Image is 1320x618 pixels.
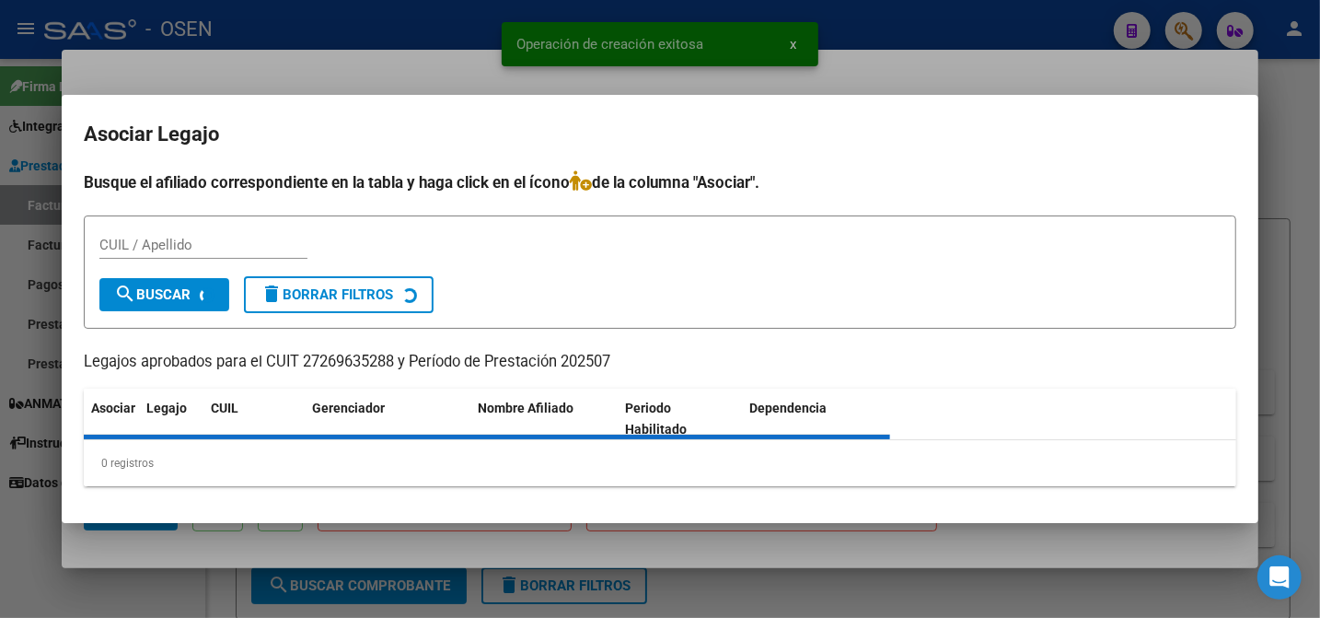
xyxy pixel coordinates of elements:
[91,401,135,415] span: Asociar
[114,286,191,303] span: Buscar
[203,389,305,449] datatable-header-cell: CUIL
[114,283,136,305] mat-icon: search
[470,389,619,449] datatable-header-cell: Nombre Afiliado
[1257,555,1302,600] div: Open Intercom Messenger
[478,401,573,415] span: Nombre Afiliado
[146,401,187,415] span: Legajo
[84,389,139,449] datatable-header-cell: Asociar
[211,401,238,415] span: CUIL
[84,351,1236,374] p: Legajos aprobados para el CUIT 27269635288 y Período de Prestación 202507
[312,401,385,415] span: Gerenciador
[743,389,891,449] datatable-header-cell: Dependencia
[261,283,283,305] mat-icon: delete
[750,401,828,415] span: Dependencia
[261,286,393,303] span: Borrar Filtros
[84,440,1236,486] div: 0 registros
[244,276,434,313] button: Borrar Filtros
[139,389,203,449] datatable-header-cell: Legajo
[84,117,1236,152] h2: Asociar Legajo
[84,170,1236,194] h4: Busque el afiliado correspondiente en la tabla y haga click en el ícono de la columna "Asociar".
[305,389,470,449] datatable-header-cell: Gerenciador
[99,278,229,311] button: Buscar
[626,401,688,437] span: Periodo Habilitado
[619,389,743,449] datatable-header-cell: Periodo Habilitado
